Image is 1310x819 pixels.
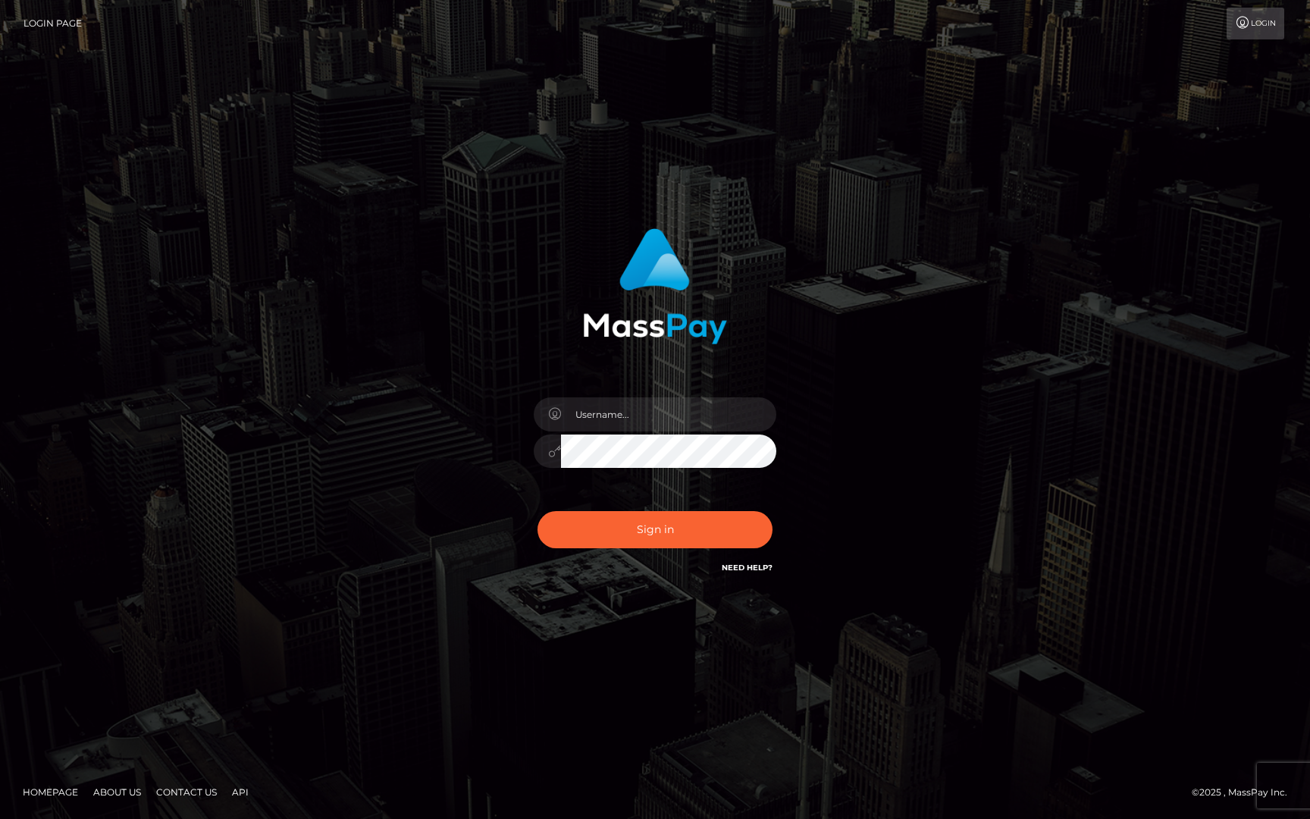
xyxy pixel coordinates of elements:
[87,780,147,804] a: About Us
[24,8,82,39] a: Login Page
[17,780,84,804] a: Homepage
[583,228,727,344] img: MassPay Login
[537,511,773,548] button: Sign in
[722,563,773,573] a: Need Help?
[226,780,255,804] a: API
[1227,8,1284,39] a: Login
[150,780,223,804] a: Contact Us
[1192,784,1299,801] div: © 2025 , MassPay Inc.
[561,397,776,431] input: Username...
